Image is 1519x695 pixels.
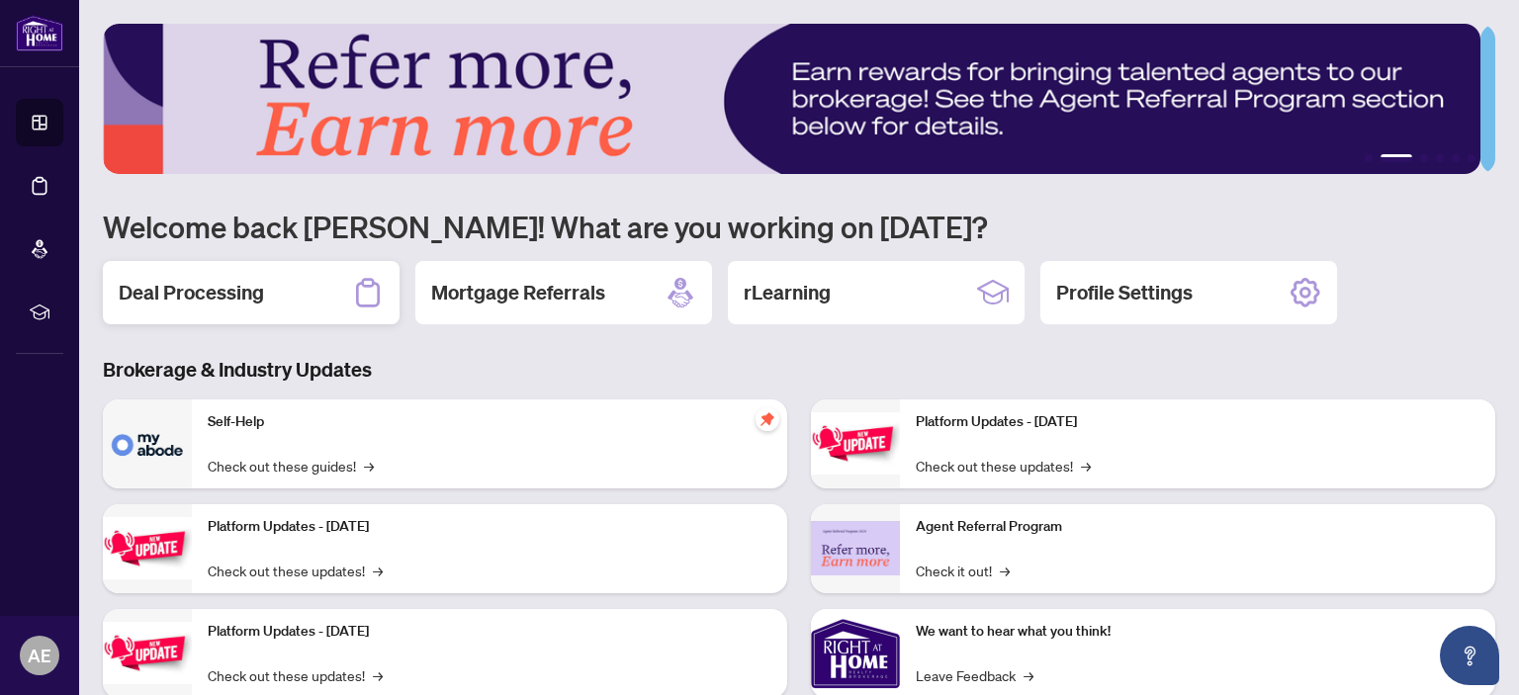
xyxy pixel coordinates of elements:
[756,407,779,431] span: pushpin
[208,560,383,581] a: Check out these updates!→
[208,516,771,538] p: Platform Updates - [DATE]
[1000,560,1010,581] span: →
[1024,664,1033,686] span: →
[916,455,1091,477] a: Check out these updates!→
[1381,154,1412,162] button: 2
[1468,154,1475,162] button: 6
[208,455,374,477] a: Check out these guides!→
[373,560,383,581] span: →
[1420,154,1428,162] button: 3
[1365,154,1373,162] button: 1
[744,279,831,306] h2: rLearning
[811,412,900,475] img: Platform Updates - June 23, 2025
[208,664,383,686] a: Check out these updates!→
[1081,455,1091,477] span: →
[103,622,192,684] img: Platform Updates - July 21, 2025
[916,664,1033,686] a: Leave Feedback→
[373,664,383,686] span: →
[103,208,1495,245] h1: Welcome back [PERSON_NAME]! What are you working on [DATE]?
[208,621,771,643] p: Platform Updates - [DATE]
[103,399,192,488] img: Self-Help
[16,15,63,51] img: logo
[811,521,900,575] img: Agent Referral Program
[28,642,51,669] span: AE
[364,455,374,477] span: →
[1452,154,1460,162] button: 5
[431,279,605,306] h2: Mortgage Referrals
[119,279,264,306] h2: Deal Processing
[1056,279,1193,306] h2: Profile Settings
[916,560,1010,581] a: Check it out!→
[1436,154,1444,162] button: 4
[916,621,1479,643] p: We want to hear what you think!
[208,411,771,433] p: Self-Help
[103,517,192,579] img: Platform Updates - September 16, 2025
[103,356,1495,384] h3: Brokerage & Industry Updates
[103,24,1480,174] img: Slide 1
[916,516,1479,538] p: Agent Referral Program
[916,411,1479,433] p: Platform Updates - [DATE]
[1440,626,1499,685] button: Open asap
